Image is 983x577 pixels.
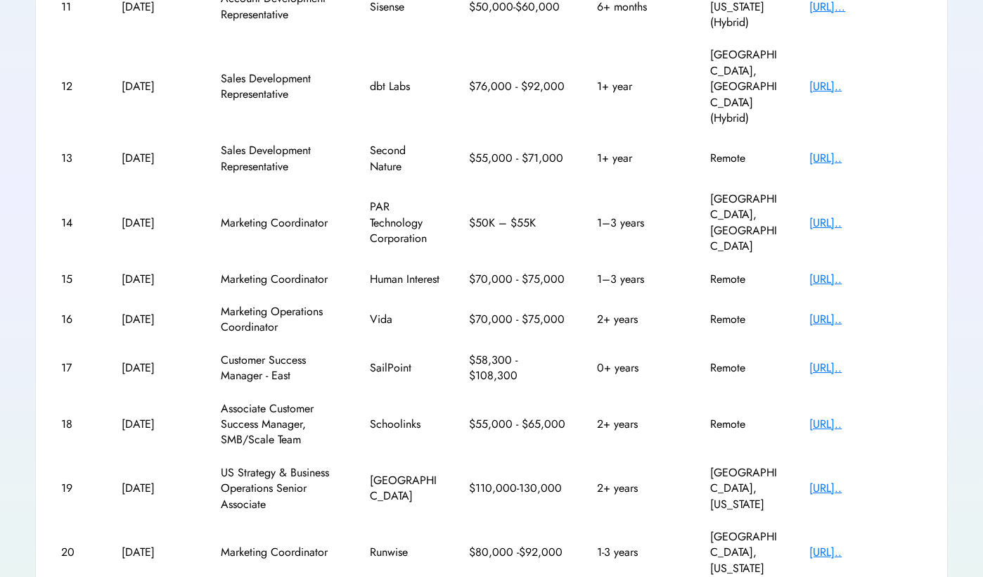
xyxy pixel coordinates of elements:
[221,545,340,560] div: Marketing Coordinator
[710,272,780,287] div: Remote
[61,151,93,166] div: 13
[809,215,922,231] div: [URL]..
[469,312,567,327] div: $70,000 - $75,000
[809,417,922,432] div: [URL]..
[122,79,192,94] div: [DATE]
[809,79,922,94] div: [URL]..
[122,417,192,432] div: [DATE]
[370,79,440,94] div: dbt Labs
[61,312,93,327] div: 16
[597,360,681,376] div: 0+ years
[370,199,440,246] div: PAR Technology Corporation
[221,215,340,231] div: Marketing Coordinator
[469,545,567,560] div: $80,000 -$92,000
[122,151,192,166] div: [DATE]
[221,304,340,336] div: Marketing Operations Coordinator
[710,465,780,512] div: [GEOGRAPHIC_DATA], [US_STATE]
[710,312,780,327] div: Remote
[122,545,192,560] div: [DATE]
[597,312,681,327] div: 2+ years
[469,353,567,384] div: $58,300 - $108,300
[221,401,340,448] div: Associate Customer Success Manager, SMB/Scale Team
[710,360,780,376] div: Remote
[370,417,440,432] div: Schoolinks
[469,215,567,231] div: $50K – $55K
[61,272,93,287] div: 15
[469,151,567,166] div: $55,000 - $71,000
[61,417,93,432] div: 18
[809,360,922,376] div: [URL]..
[710,529,780,576] div: [GEOGRAPHIC_DATA], [US_STATE]
[370,312,440,327] div: Vida
[370,143,440,175] div: Second Nature
[809,545,922,560] div: [URL]..
[597,215,681,231] div: 1–3 years
[809,272,922,287] div: [URL]..
[469,481,567,496] div: $110,000-130,000
[809,312,922,327] div: [URL]..
[221,465,340,512] div: US Strategy & Business Operations Senior Associate
[597,481,681,496] div: 2+ years
[809,151,922,166] div: [URL]..
[122,481,192,496] div: [DATE]
[122,215,192,231] div: [DATE]
[597,272,681,287] div: 1–3 years
[221,353,340,384] div: Customer Success Manager - East
[597,79,681,94] div: 1+ year
[710,417,780,432] div: Remote
[370,545,440,560] div: Runwise
[370,360,440,376] div: SailPoint
[61,215,93,231] div: 14
[710,151,780,166] div: Remote
[370,272,440,287] div: Human Interest
[597,545,681,560] div: 1-3 years
[122,360,192,376] div: [DATE]
[469,417,567,432] div: $55,000 - $65,000
[221,71,340,103] div: Sales Development Representative
[221,272,340,287] div: Marketing Coordinator
[469,79,567,94] div: $76,000 - $92,000
[370,473,440,505] div: [GEOGRAPHIC_DATA]
[61,79,93,94] div: 12
[710,191,780,255] div: [GEOGRAPHIC_DATA], [GEOGRAPHIC_DATA]
[61,545,93,560] div: 20
[221,143,340,175] div: Sales Development Representative
[122,312,192,327] div: [DATE]
[597,151,681,166] div: 1+ year
[61,360,93,376] div: 17
[122,272,192,287] div: [DATE]
[710,47,780,126] div: [GEOGRAPHIC_DATA], [GEOGRAPHIC_DATA] (Hybrid)
[809,481,922,496] div: [URL]..
[61,481,93,496] div: 19
[597,417,681,432] div: 2+ years
[469,272,567,287] div: $70,000 - $75,000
